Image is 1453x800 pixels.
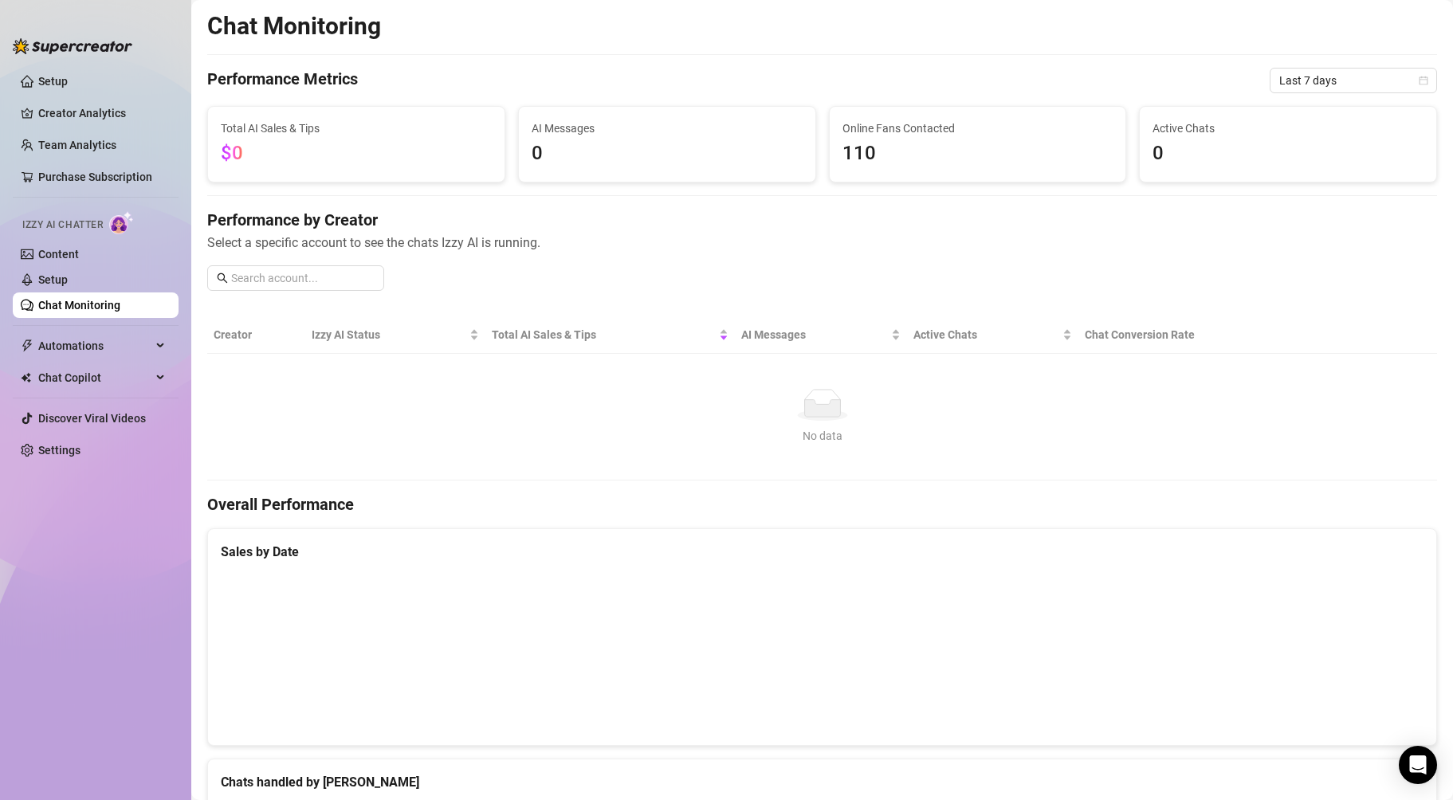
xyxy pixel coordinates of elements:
span: Total AI Sales & Tips [492,326,716,343]
th: AI Messages [735,316,908,354]
span: thunderbolt [21,339,33,352]
th: Izzy AI Status [305,316,485,354]
span: calendar [1419,76,1428,85]
a: Settings [38,444,81,457]
span: AI Messages [741,326,889,343]
span: Total AI Sales & Tips [221,120,492,137]
a: Team Analytics [38,139,116,151]
span: Active Chats [913,326,1059,343]
div: Sales by Date [221,542,1424,562]
a: Setup [38,75,68,88]
span: Chat Copilot [38,365,151,390]
span: Active Chats [1153,120,1424,137]
a: Creator Analytics [38,100,166,126]
span: 110 [842,139,1113,169]
span: Izzy AI Status [312,326,466,343]
h4: Overall Performance [207,493,1437,516]
a: Content [38,248,79,261]
th: Creator [207,316,305,354]
img: AI Chatter [109,211,134,234]
h4: Performance Metrics [207,68,358,93]
span: search [217,273,228,284]
span: $0 [221,142,243,164]
h2: Chat Monitoring [207,11,381,41]
span: Izzy AI Chatter [22,218,103,233]
div: No data [220,427,1424,445]
img: logo-BBDzfeDw.svg [13,38,132,54]
th: Active Chats [907,316,1078,354]
span: Select a specific account to see the chats Izzy AI is running. [207,233,1437,253]
a: Setup [38,273,68,286]
span: Online Fans Contacted [842,120,1113,137]
span: 0 [1153,139,1424,169]
span: AI Messages [532,120,803,137]
div: Open Intercom Messenger [1399,746,1437,784]
th: Chat Conversion Rate [1078,316,1314,354]
a: Chat Monitoring [38,299,120,312]
div: Chats handled by [PERSON_NAME] [221,772,1424,792]
span: Last 7 days [1279,69,1427,92]
span: 0 [532,139,803,169]
th: Total AI Sales & Tips [485,316,735,354]
span: Automations [38,333,151,359]
img: Chat Copilot [21,372,31,383]
input: Search account... [231,269,375,287]
h4: Performance by Creator [207,209,1437,231]
a: Discover Viral Videos [38,412,146,425]
a: Purchase Subscription [38,164,166,190]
